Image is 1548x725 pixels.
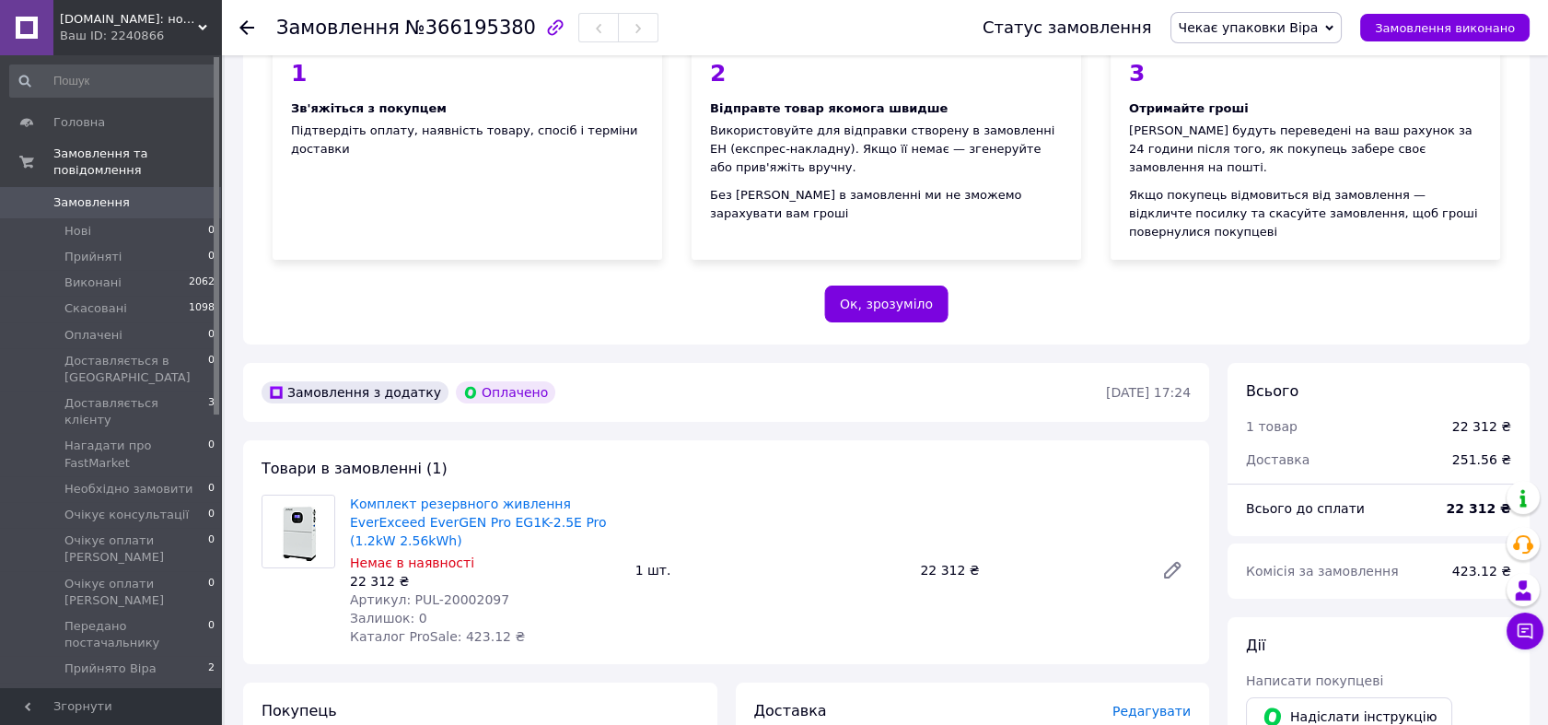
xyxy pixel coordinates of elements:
[64,618,208,651] span: Передано постачальнику
[262,381,448,403] div: Замовлення з додатку
[1507,613,1543,649] button: Чат з покупцем
[824,286,949,322] button: Ок, зрозуміло
[710,122,1063,177] div: Використовуйте для відправки створену в замовленні ЕН (експрес-накладну). Якщо її немає — згенеру...
[1246,637,1265,654] span: Дії
[1112,704,1191,719] span: Редагувати
[628,557,914,583] div: 1 шт.
[208,481,215,497] span: 0
[291,101,447,115] span: Зв'яжіться з покупцем
[64,661,157,677] span: Прийнято Віра
[1441,439,1522,480] div: 251.56 ₴
[239,18,254,37] div: Повернутися назад
[64,507,189,523] span: Очікує консультації
[350,592,509,607] span: Артикул: PUL-20002097
[273,43,662,260] div: Підтвердіть оплату, наявність товару, спосіб і терміни доставки
[53,114,105,131] span: Головна
[1246,564,1399,579] span: Комісія за замовлення
[64,438,208,471] span: Нагадати про FastMarket
[64,395,208,428] span: Доставляється клієнту
[208,438,215,471] span: 0
[291,62,644,85] div: 1
[1154,552,1191,589] a: Редагувати
[262,702,337,719] span: Покупець
[64,223,91,240] span: Нові
[1129,62,1482,85] div: 3
[710,186,1063,223] div: Без [PERSON_NAME] в замовленні ми не зможемо зарахувати вам гроші
[9,64,216,98] input: Пошук
[276,17,400,39] span: Замовлення
[1129,122,1482,177] div: [PERSON_NAME] будуть переведені на ваш рахунок за 24 години після того, як покупець забере своє з...
[983,18,1152,37] div: Статус замовлення
[208,353,215,386] span: 0
[1246,382,1298,400] span: Всього
[1452,417,1511,436] div: 22 312 ₴
[913,557,1146,583] div: 22 312 ₴
[64,481,192,497] span: Необхідно замовити
[262,460,448,477] span: Товари в замовленні (1)
[64,532,208,566] span: Очікує оплати [PERSON_NAME]
[350,497,607,548] a: Комплект резервного живлення EverExceed EverGEN Pro EG1K-2.5E Pro (1.2kW 2.56kWh)
[208,661,215,677] span: 2
[1452,564,1511,579] span: 423.12 ₴
[64,249,122,265] span: Прийняті
[208,576,215,609] span: 0
[1246,673,1383,688] span: Написати покупцеві
[1129,101,1249,115] span: Отримайте гроші
[208,327,215,344] span: 0
[1246,452,1309,467] span: Доставка
[350,629,525,644] span: Каталог ProSale: 423.12 ₴
[189,275,215,291] span: 2062
[189,300,215,317] span: 1098
[64,275,122,291] span: Виконані
[350,555,474,570] span: Немає в наявності
[1106,385,1191,400] time: [DATE] 17:24
[208,395,215,428] span: 3
[60,28,221,44] div: Ваш ID: 2240866
[1360,14,1530,41] button: Замовлення виконано
[64,300,127,317] span: Скасовані
[1246,419,1298,434] span: 1 товар
[754,702,827,719] span: Доставка
[64,576,208,609] span: Очікує оплати [PERSON_NAME]
[53,146,221,179] span: Замовлення та повідомлення
[64,687,208,720] span: Прийнято [PERSON_NAME]
[405,17,536,39] span: №366195380
[208,249,215,265] span: 0
[208,532,215,566] span: 0
[710,62,1063,85] div: 2
[710,101,948,115] span: Відправте товар якомога швидше
[208,618,215,651] span: 0
[208,223,215,240] span: 0
[350,611,427,626] span: Залишок: 0
[53,194,130,211] span: Замовлення
[60,11,198,28] span: FastMarket.com.ua: новинки домашньої альтернативної енергетики — інтернет-магазин
[64,327,122,344] span: Оплачені
[456,381,555,403] div: Оплачено
[208,507,215,523] span: 0
[64,353,208,386] span: Доставляється в [GEOGRAPHIC_DATA]
[350,572,621,591] div: 22 312 ₴
[1179,20,1319,35] span: Чекає упаковки Віра
[208,687,215,720] span: 0
[262,496,334,567] img: Комплект резервного живлення EverExceed EverGEN Pro EG1K-2.5E Pro (1.2kW 2.56kWh)
[1375,21,1515,35] span: Замовлення виконано
[1129,186,1482,241] div: Якщо покупець відмовиться від замовлення — відкличте посилку та скасуйте замовлення, щоб гроші по...
[1447,501,1512,516] b: 22 312 ₴
[1246,501,1365,516] span: Всього до сплати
